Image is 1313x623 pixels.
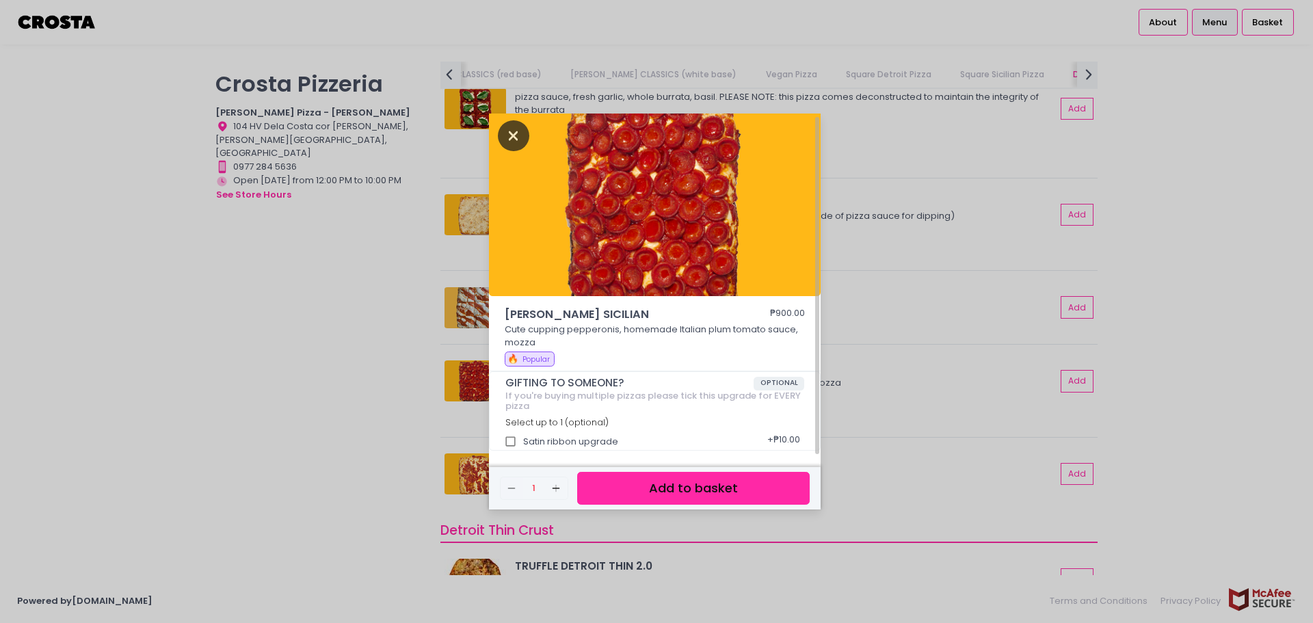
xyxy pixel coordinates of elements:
[577,472,810,505] button: Add to basket
[505,390,805,412] div: If you're buying multiple pizzas please tick this upgrade for EVERY pizza
[762,429,804,455] div: + ₱10.00
[507,352,518,365] span: 🔥
[522,354,550,364] span: Popular
[754,377,805,390] span: OPTIONAL
[505,323,806,349] p: Cute cupping pepperonis, homemade Italian plum tomato sauce, mozza
[505,306,730,323] span: [PERSON_NAME] SICILIAN
[770,306,805,323] div: ₱900.00
[489,110,821,296] img: RONI SICILIAN
[498,128,529,142] button: Close
[505,377,754,389] span: GIFTING TO SOMEONE?
[505,416,609,428] span: Select up to 1 (optional)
